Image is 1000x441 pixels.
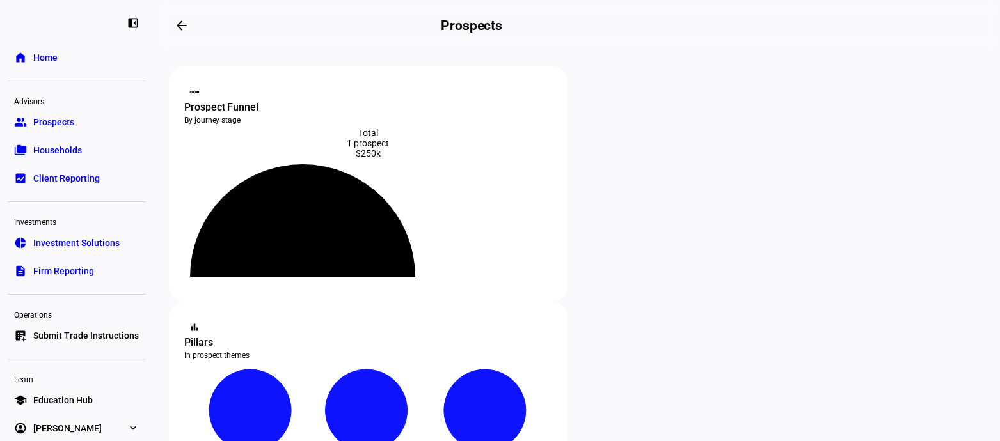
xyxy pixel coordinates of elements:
[8,305,146,323] div: Operations
[8,166,146,191] a: bid_landscapeClient Reporting
[127,422,139,435] eth-mat-symbol: expand_more
[33,144,82,157] span: Households
[33,116,74,128] span: Prospects
[33,394,93,406] span: Education Hub
[184,148,552,159] div: $250k
[8,212,146,230] div: Investments
[8,137,146,163] a: folder_copyHouseholds
[441,18,502,33] h2: Prospects
[33,236,120,249] span: Investment Solutions
[14,172,27,185] eth-mat-symbol: bid_landscape
[127,17,139,29] eth-mat-symbol: left_panel_close
[8,109,146,135] a: groupProspects
[184,115,552,125] div: By journey stage
[8,230,146,256] a: pie_chartInvestment Solutions
[184,138,552,148] div: 1 prospect
[184,100,552,115] div: Prospect Funnel
[184,335,552,350] div: Pillars
[14,329,27,342] eth-mat-symbol: list_alt_add
[188,86,201,98] mat-icon: steppers
[14,116,27,128] eth-mat-symbol: group
[8,258,146,284] a: descriptionFirm Reporting
[8,369,146,387] div: Learn
[184,128,552,138] div: Total
[33,172,100,185] span: Client Reporting
[174,18,189,33] mat-icon: arrow_backwards
[8,91,146,109] div: Advisors
[14,422,27,435] eth-mat-symbol: account_circle
[14,51,27,64] eth-mat-symbol: home
[14,265,27,277] eth-mat-symbol: description
[33,329,139,342] span: Submit Trade Instructions
[188,321,201,334] mat-icon: bar_chart
[33,265,94,277] span: Firm Reporting
[14,394,27,406] eth-mat-symbol: school
[14,144,27,157] eth-mat-symbol: folder_copy
[33,422,102,435] span: [PERSON_NAME]
[8,45,146,70] a: homeHome
[14,236,27,249] eth-mat-symbol: pie_chart
[33,51,58,64] span: Home
[184,350,552,360] div: In prospect themes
